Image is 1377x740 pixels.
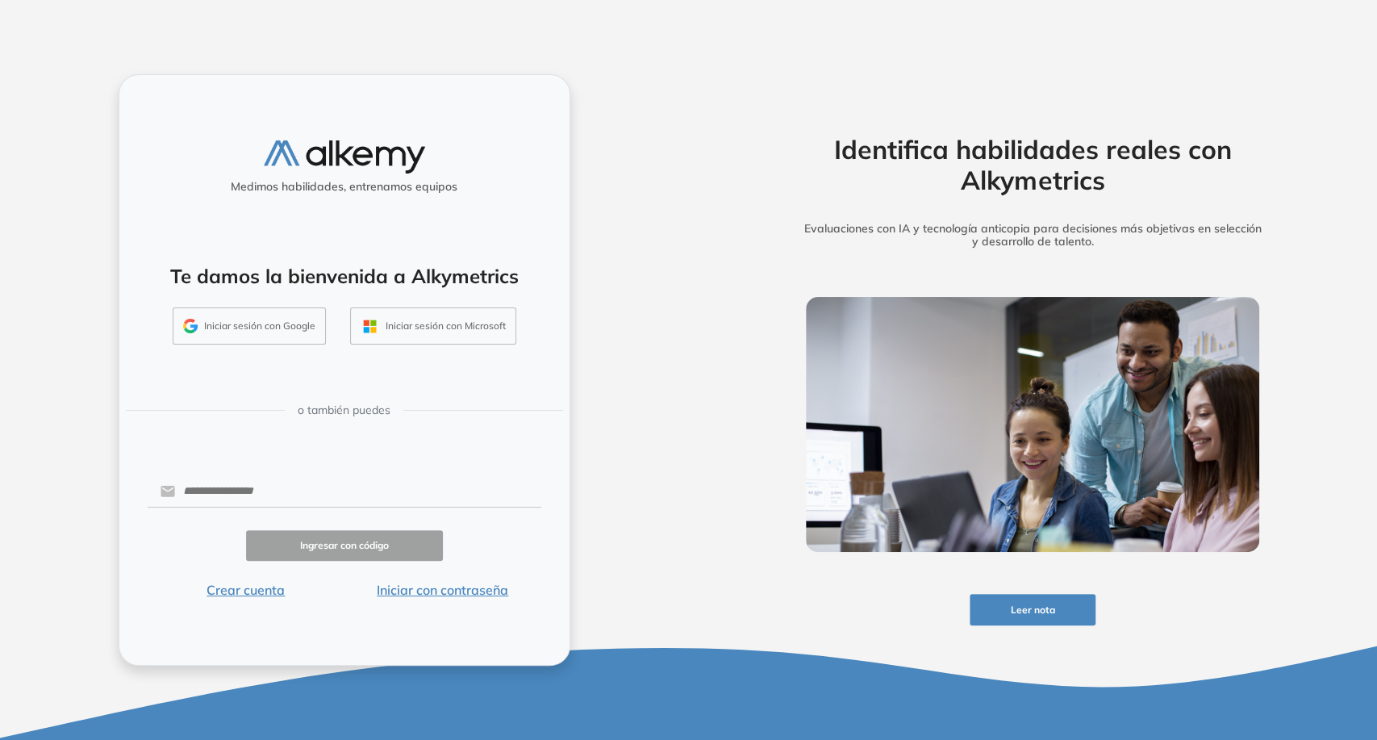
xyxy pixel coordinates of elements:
[140,265,549,288] h4: Te damos la bienvenida a Alkymetrics
[781,222,1284,249] h5: Evaluaciones con IA y tecnología anticopia para decisiones más objetivas en selección y desarroll...
[148,580,344,600] button: Crear cuenta
[298,402,390,419] span: o también puedes
[126,180,563,194] h5: Medimos habilidades, entrenamos equipos
[970,594,1095,625] button: Leer nota
[246,530,443,562] button: Ingresar con código
[781,134,1284,196] h2: Identifica habilidades reales con Alkymetrics
[361,317,379,336] img: OUTLOOK_ICON
[183,319,198,333] img: GMAIL_ICON
[1296,663,1377,740] div: Widget de chat
[806,297,1259,552] img: img-more-info
[344,580,541,600] button: Iniciar con contraseña
[1296,663,1377,740] iframe: Chat Widget
[264,140,425,174] img: logo-alkemy
[173,307,326,345] button: Iniciar sesión con Google
[350,307,516,345] button: Iniciar sesión con Microsoft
